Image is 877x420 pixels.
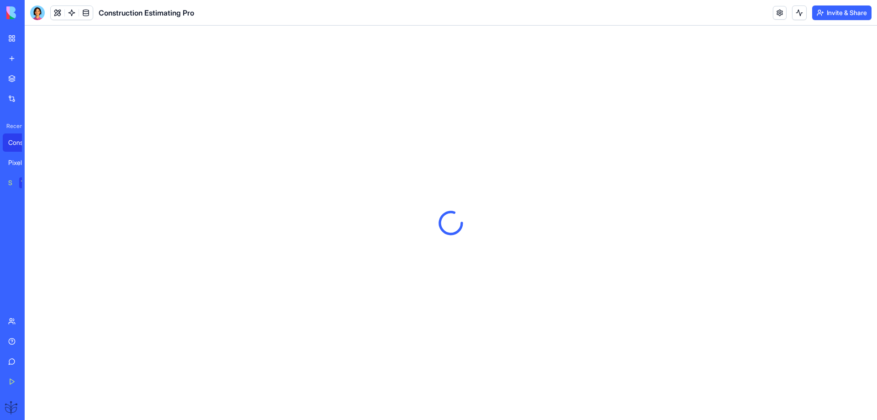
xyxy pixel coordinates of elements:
div: Social Media Content Generator [8,178,13,187]
a: PixelCraft Studio [3,154,39,172]
a: Social Media Content GeneratorTRY [3,174,39,192]
div: TRY [19,177,34,188]
img: ACg8ocJXc4biGNmL-6_84M9niqKohncbsBQNEji79DO8k46BE60Re2nP=s96-c [5,400,19,415]
a: Construction Estimating Pro [3,133,39,152]
div: Construction Estimating Pro [8,138,34,147]
img: logo [6,6,63,19]
span: Recent [3,122,22,130]
div: PixelCraft Studio [8,158,34,167]
button: Invite & Share [812,5,872,20]
span: Construction Estimating Pro [99,7,194,18]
